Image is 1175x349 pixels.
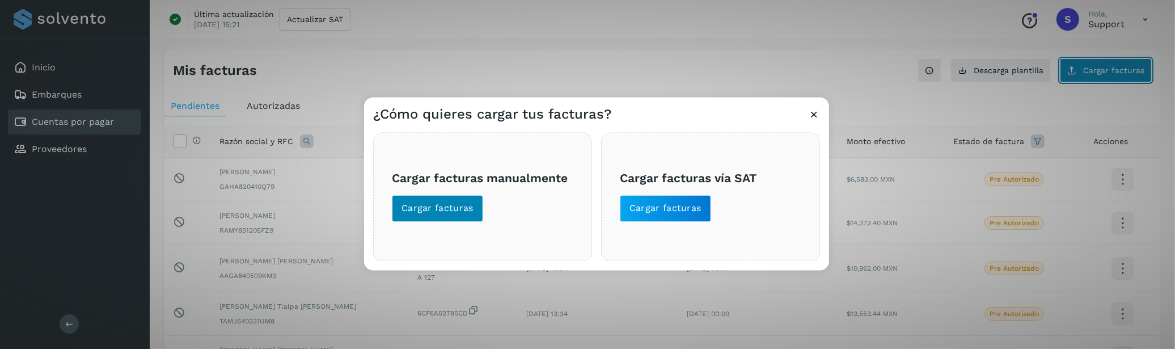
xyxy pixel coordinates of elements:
h3: Cargar facturas vía SAT [620,171,801,186]
span: Cargar facturas [401,202,474,215]
span: Cargar facturas [629,202,701,215]
button: Cargar facturas [620,195,711,222]
button: Cargar facturas [392,195,483,222]
h3: Cargar facturas manualmente [392,171,573,186]
h3: ¿Cómo quieres cargar tus facturas? [373,106,611,123]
